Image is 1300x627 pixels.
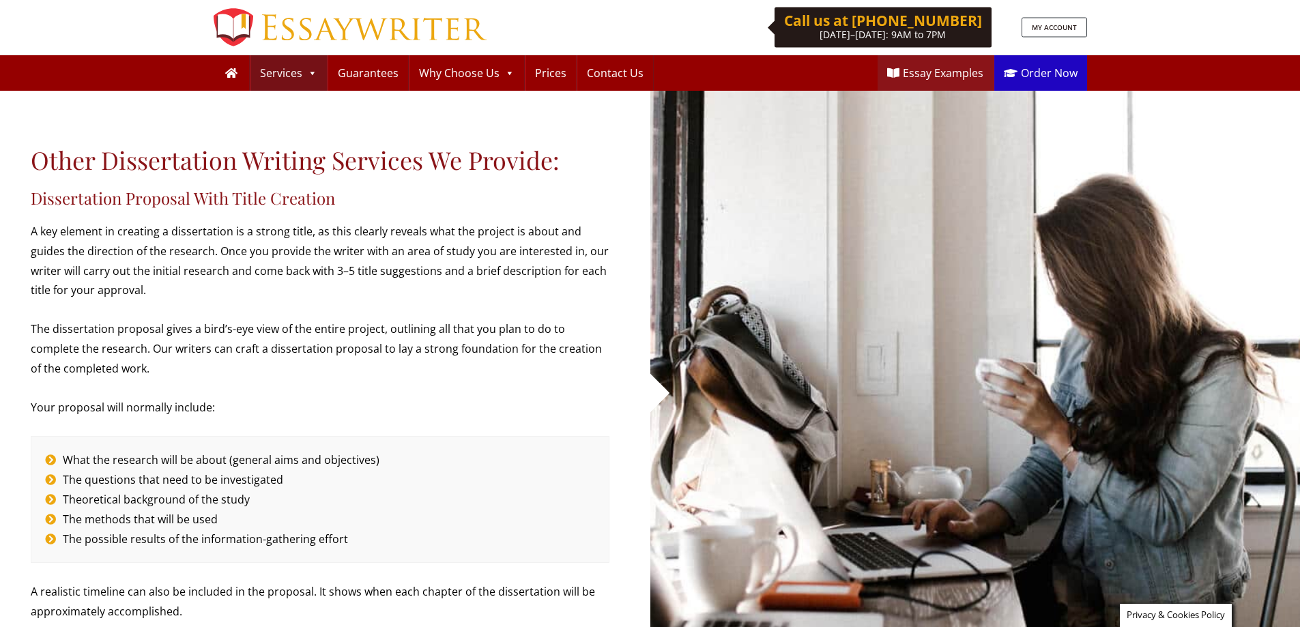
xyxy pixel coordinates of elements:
li: The possible results of the information-gathering effort [45,529,595,549]
b: Call us at [PHONE_NUMBER] [784,11,982,30]
a: Order Now [994,55,1087,91]
a: Why Choose Us [409,55,524,91]
li: The methods that will be used [45,510,595,529]
a: MY ACCOUNT [1022,18,1087,38]
p: A key element in creating a dissertation is a strong title, as this clearly reveals what the proj... [31,222,609,300]
h1: Other Dissertation Writing Services We Provide: [31,145,609,175]
a: Contact Us [577,55,653,91]
li: Theoretical background of the study [45,490,595,510]
h2: Dissertation Proposal With Title Creation [31,188,609,208]
p: The dissertation proposal gives a bird’s-eye view of the entire project, outlining all that you p... [31,319,609,378]
span: [DATE]–[DATE]: 9AM to 7PM [820,28,946,41]
li: The questions that need to be investigated [45,470,595,490]
a: Essay Examples [878,55,993,91]
span: Privacy & Cookies Policy [1127,609,1225,621]
a: Guarantees [328,55,408,91]
a: Services [250,55,327,91]
a: Prices [525,55,576,91]
li: What the research will be about (general aims and objectives) [45,450,595,470]
p: A realistic timeline can also be included in the proposal. It shows when each chapter of the diss... [31,582,609,622]
p: Your proposal will normally include: [31,398,609,418]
